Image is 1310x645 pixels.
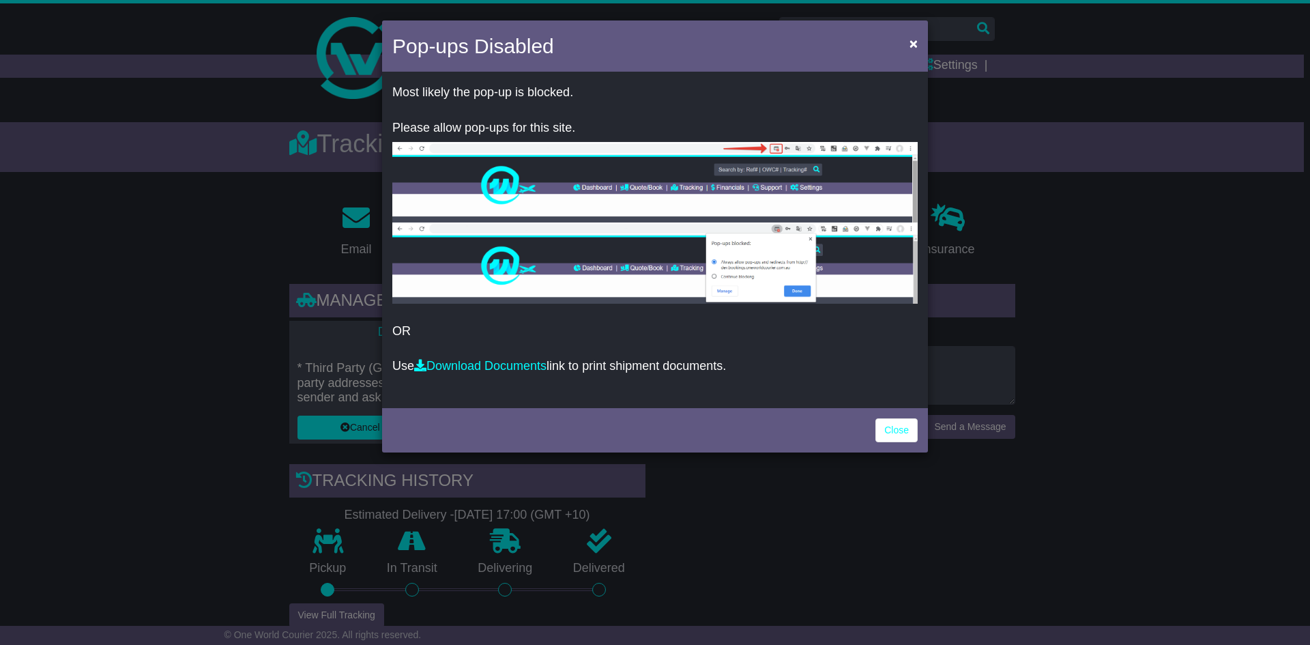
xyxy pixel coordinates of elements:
[392,223,918,304] img: allow-popup-2.png
[909,35,918,51] span: ×
[392,359,918,374] p: Use link to print shipment documents.
[414,359,547,373] a: Download Documents
[392,85,918,100] p: Most likely the pop-up is blocked.
[903,29,925,57] button: Close
[392,142,918,223] img: allow-popup-1.png
[382,75,928,405] div: OR
[392,31,554,61] h4: Pop-ups Disabled
[392,121,918,136] p: Please allow pop-ups for this site.
[875,418,918,442] a: Close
